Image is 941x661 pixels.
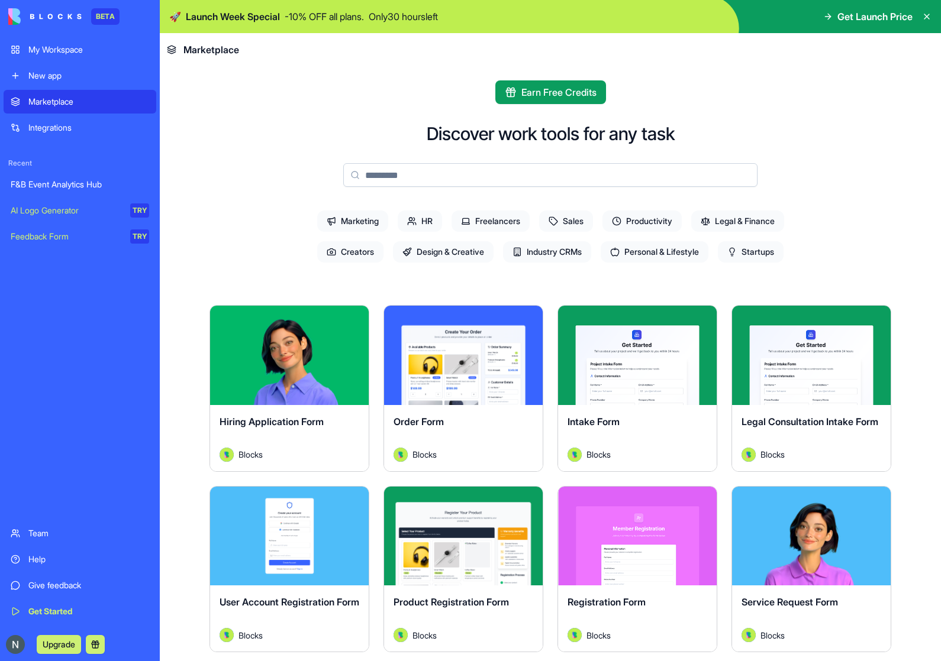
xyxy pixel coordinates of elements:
div: Marketplace [28,96,149,108]
span: Order Form [394,416,444,427]
img: Avatar [394,448,408,462]
div: Team [28,527,149,539]
div: F&B Event Analytics Hub [11,179,149,190]
h2: Discover work tools for any task [427,123,675,144]
span: Blocks [586,448,611,461]
span: Legal & Finance [691,210,784,232]
a: Marketplace [4,90,156,114]
button: Upgrade [37,635,81,654]
span: Blocks [239,448,263,461]
a: Registration FormAvatarBlocks [557,486,717,653]
a: Intake FormAvatarBlocks [557,305,717,472]
button: Earn Free Credits [495,80,606,104]
a: AI Logo GeneratorTRY [4,199,156,222]
div: My Workspace [28,44,149,56]
a: Product Registration FormAvatarBlocks [384,486,543,653]
img: Avatar [220,448,234,462]
span: Blocks [239,629,263,641]
a: Hiring Application FormAvatarBlocks [210,305,369,472]
div: TRY [130,203,149,218]
span: Creators [317,241,384,263]
a: My Workspace [4,38,156,61]
a: Team [4,521,156,545]
img: Avatar [220,628,234,642]
span: Registration Form [568,596,646,608]
span: Sales [539,210,593,232]
span: Legal Consultation Intake Form [742,416,878,427]
img: Avatar [568,448,582,462]
span: Blocks [760,448,785,461]
span: Blocks [413,629,437,641]
a: BETA [8,8,120,25]
span: HR [398,210,442,232]
a: Legal Consultation Intake FormAvatarBlocks [731,305,891,472]
span: Product Registration Form [394,596,509,608]
span: Intake Form [568,416,620,427]
div: TRY [130,229,149,244]
span: Hiring Application Form [220,416,324,427]
span: Design & Creative [393,241,494,263]
div: New app [28,70,149,82]
span: User Account Registration Form [220,596,359,608]
img: logo [8,8,82,25]
div: Get Started [28,605,149,617]
a: New app [4,64,156,88]
a: Give feedback [4,573,156,597]
p: - 10 % OFF all plans. [285,9,364,24]
a: Integrations [4,116,156,140]
a: User Account Registration FormAvatarBlocks [210,486,369,653]
div: Help [28,553,149,565]
a: Feedback FormTRY [4,225,156,248]
span: Recent [4,158,156,168]
div: BETA [91,8,120,25]
img: ACg8ocL1vD7rAQ2IFbhM59zu4LmKacefKTco8m5b5FOE3v_IX66Kcw=s96-c [6,635,25,654]
span: 🚀 [169,9,181,24]
span: Startups [718,241,784,263]
span: Blocks [760,629,785,641]
img: Avatar [742,448,756,462]
span: Marketing [317,210,388,232]
span: Blocks [413,448,437,461]
a: Upgrade [37,638,81,650]
span: Freelancers [452,210,530,232]
span: Productivity [602,210,682,232]
span: Launch Week Special [186,9,280,24]
a: Order FormAvatarBlocks [384,305,543,472]
img: Avatar [568,628,582,642]
a: F&B Event Analytics Hub [4,173,156,196]
span: Get Launch Price [837,9,913,24]
a: Get Started [4,600,156,623]
p: Only 30 hours left [369,9,438,24]
span: Service Request Form [742,596,838,608]
img: Avatar [394,628,408,642]
span: Personal & Lifestyle [601,241,708,263]
div: Give feedback [28,579,149,591]
img: Avatar [742,628,756,642]
div: AI Logo Generator [11,205,122,216]
span: Blocks [586,629,611,641]
span: Industry CRMs [503,241,591,263]
div: Integrations [28,122,149,134]
span: Earn Free Credits [521,85,597,99]
span: Marketplace [183,43,239,57]
a: Service Request FormAvatarBlocks [731,486,891,653]
a: Help [4,547,156,571]
div: Feedback Form [11,231,122,242]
